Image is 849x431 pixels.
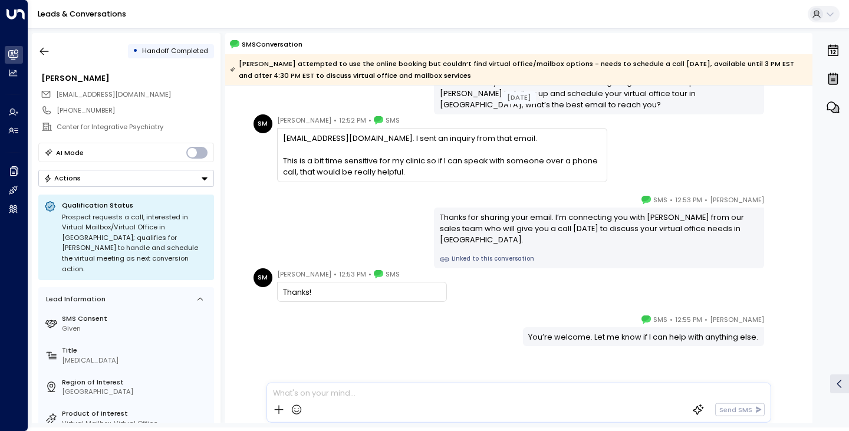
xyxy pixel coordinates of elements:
div: Virtual Mailbox, Virtual Office [62,419,210,429]
div: You’re welcome. Let me know if I can help with anything else. [528,331,758,343]
div: AI Mode [56,147,84,159]
a: Linked to this conversation [440,255,759,264]
div: Center for Integrative Psychiatry [57,122,213,132]
span: • [334,114,337,126]
div: [DATE] [502,91,536,104]
span: 12:53 PM [675,194,702,206]
span: 12:53 PM [339,268,366,280]
div: [GEOGRAPHIC_DATA] [62,387,210,397]
span: • [334,268,337,280]
span: 12:52 PM [339,114,366,126]
label: SMS Consent [62,314,210,324]
div: Button group with a nested menu [38,170,214,187]
div: Lead Information [42,294,106,304]
span: director@cipclinic.com [56,90,171,100]
span: SMS Conversation [242,39,302,50]
div: Prospect requests a call, interested in Virtual Mailbox/Virtual Office in [GEOGRAPHIC_DATA]; qual... [62,212,208,275]
div: Actions [44,174,81,182]
div: [EMAIL_ADDRESS][DOMAIN_NAME]. I sent an inquiry from that email. This is a bit time sensitive for... [283,133,601,178]
img: 5_headshot.jpg [769,314,788,333]
label: Product of Interest [62,409,210,419]
div: Thanks! [283,287,440,298]
div: SM [254,268,272,287]
div: Given [62,324,210,334]
label: Title [62,346,210,356]
span: • [705,314,707,325]
span: SMS [653,314,667,325]
span: SMS [653,194,667,206]
span: [EMAIL_ADDRESS][DOMAIN_NAME] [56,90,171,99]
button: Actions [38,170,214,187]
label: Region of Interest [62,377,210,387]
div: [PHONE_NUMBER] [57,106,213,116]
span: [PERSON_NAME] [277,114,331,126]
span: • [368,114,371,126]
span: [PERSON_NAME] [277,268,331,280]
p: Qualification Status [62,200,208,210]
a: Leads & Conversations [38,9,126,19]
span: 12:55 PM [675,314,702,325]
span: SMS [386,114,400,126]
span: Handoff Completed [142,46,208,55]
span: [PERSON_NAME] [710,194,764,206]
img: 5_headshot.jpg [769,194,788,213]
span: • [368,268,371,280]
div: • [133,42,138,60]
div: [PERSON_NAME] [41,73,213,84]
div: [MEDICAL_DATA] [62,356,210,366]
div: SM [254,114,272,133]
span: SMS [386,268,400,280]
span: [PERSON_NAME] [710,314,764,325]
span: • [670,314,673,325]
span: • [670,194,673,206]
span: • [705,194,707,206]
div: [PERSON_NAME] attempted to use the online booking but couldn’t find virtual office/mailbox option... [230,58,807,81]
div: Thanks for sharing your email. I’m connecting you with [PERSON_NAME] from our sales team who will... [440,212,759,246]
